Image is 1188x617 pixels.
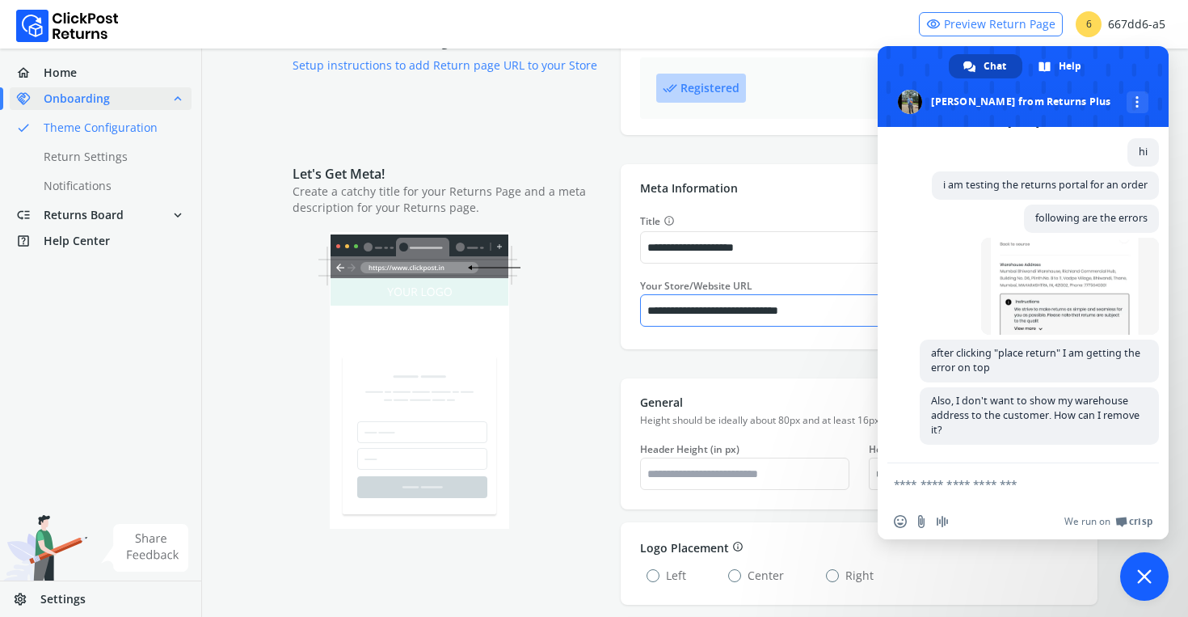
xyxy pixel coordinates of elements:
[16,204,44,226] span: low_priority
[640,539,1078,556] div: Logo Placement
[1035,211,1148,225] span: following are the errors
[936,515,949,528] span: Audio message
[293,164,605,184] p: Let's Get Meta!
[10,175,211,197] a: Notifications
[44,65,77,81] span: Home
[647,568,686,584] label: Left
[656,74,746,103] button: done_allRegistered
[931,394,1140,437] span: Also, I don't want to show my warehouse address to the customer. How can I remove it?
[640,180,1078,197] p: Meta Information
[1059,54,1081,78] span: Help
[919,12,1063,36] a: visibilityPreview Return Page
[10,146,211,168] a: Return Settings
[44,91,110,107] span: Onboarding
[293,57,597,73] a: Setup instructions to add Return page URL to your Store
[10,61,192,84] a: homeHome
[664,213,675,229] span: info
[660,213,675,230] button: Title
[663,77,677,99] span: done_all
[894,477,1117,492] textarea: Compose your message...
[732,539,744,555] span: info
[931,346,1140,374] span: after clicking "place return" I am getting the error on top
[1024,54,1097,78] div: Help
[1127,91,1148,113] div: More channels
[984,54,1006,78] span: Chat
[16,87,44,110] span: handshake
[640,280,1078,293] label: Your Store/Website URL
[640,213,1078,230] label: Title
[729,539,744,556] button: info
[869,443,1078,456] label: Header Background color
[1064,515,1152,528] a: We run onCrisp
[1008,118,1039,128] div: [DATE]
[44,207,124,223] span: Returns Board
[16,61,44,84] span: home
[10,116,211,139] a: doneTheme Configuration
[16,10,119,42] img: Logo
[949,54,1022,78] div: Chat
[10,230,192,252] a: help_centerHelp Center
[16,230,44,252] span: help_center
[640,443,849,456] label: Header Height (in px)
[44,233,110,249] span: Help Center
[1120,552,1169,601] div: Close chat
[40,591,86,607] span: Settings
[826,568,874,584] label: Right
[13,588,40,611] span: settings
[101,524,189,572] img: share feedback
[728,568,784,584] label: Center
[640,395,1078,411] p: General
[1064,515,1110,528] span: We run on
[915,515,928,528] span: Send a file
[926,13,941,36] span: visibility
[1129,515,1152,528] span: Crisp
[640,414,1078,427] p: Height should be ideally about 80px and at least 16px more than logo height
[1076,11,1102,37] span: 6
[943,178,1148,192] span: i am testing the returns portal for an order
[16,116,31,139] span: done
[171,87,185,110] span: expand_less
[1139,145,1148,158] span: hi
[171,204,185,226] span: expand_more
[1076,11,1165,37] div: 667dd6-a5
[293,184,605,216] p: Create a catchy title for your Returns Page and a meta description for your Returns page.
[894,515,907,528] span: Insert an emoji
